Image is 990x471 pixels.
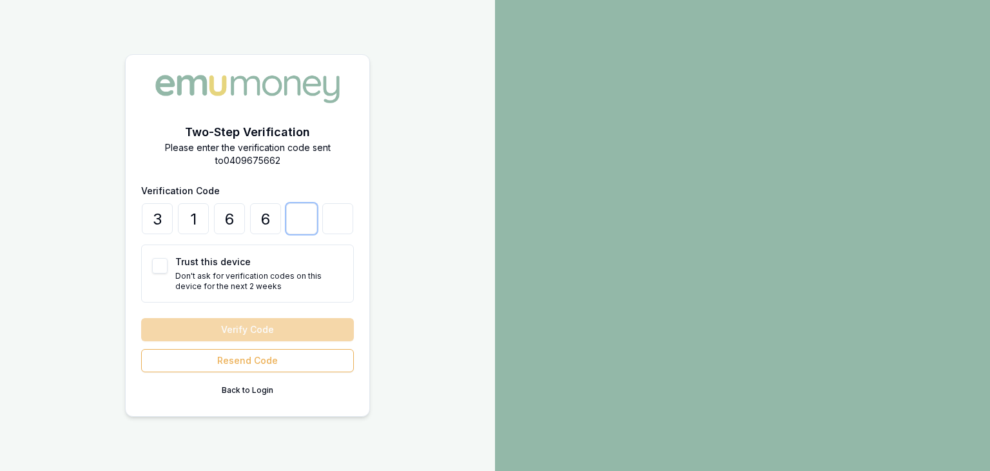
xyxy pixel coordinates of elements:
img: Emu Money [151,70,344,108]
button: Resend Code [141,349,354,372]
button: Back to Login [141,380,354,401]
p: Don't ask for verification codes on this device for the next 2 weeks [175,271,343,292]
label: Verification Code [141,185,220,196]
label: Trust this device [175,256,251,267]
h2: Two-Step Verification [141,123,354,141]
p: Please enter the verification code sent to 0409675662 [141,141,354,167]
